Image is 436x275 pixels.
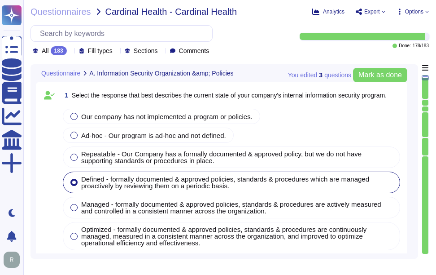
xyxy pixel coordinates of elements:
span: Cardinal Health - Cardinal Health [105,7,237,16]
div: 183 [51,46,67,55]
button: Analytics [312,8,344,15]
span: Repeatable - Our Company has a formally documented & approved policy, but we do not have supporti... [81,150,362,164]
span: Our company has not implemented a program or policies. [81,113,253,120]
span: A. Information Security Organization &amp; Policies [89,70,233,76]
span: Analytics [323,9,344,14]
span: Done: [399,44,411,48]
span: Options [405,9,423,14]
span: Select the response that best describes the current state of your company's internal information ... [72,92,387,99]
b: 3 [319,72,323,78]
span: Mark as done [358,71,402,79]
span: You edited question s [288,72,351,78]
button: Mark as done [353,68,407,82]
span: Export [364,9,380,14]
button: user [2,250,26,270]
span: Questionnaire [41,70,80,76]
span: 178 / 183 [413,44,429,48]
span: All [42,48,49,54]
span: Fill types [88,48,113,54]
span: Defined - formally documented & approved policies, standards & procedures which are managed proac... [81,175,369,190]
span: Managed - formally documented & approved policies, standards & procedures are actively measured a... [81,200,381,215]
span: Ad-hoc - Our program is ad-hoc and not defined. [81,132,226,139]
span: Comments [179,48,209,54]
span: Optimized - formally documented & approved policies, standards & procedures are continuously mana... [81,226,366,247]
span: Questionnaires [31,7,91,16]
span: Sections [134,48,158,54]
img: user [4,252,20,268]
input: Search by keywords [35,26,212,41]
span: 1 [61,92,68,98]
